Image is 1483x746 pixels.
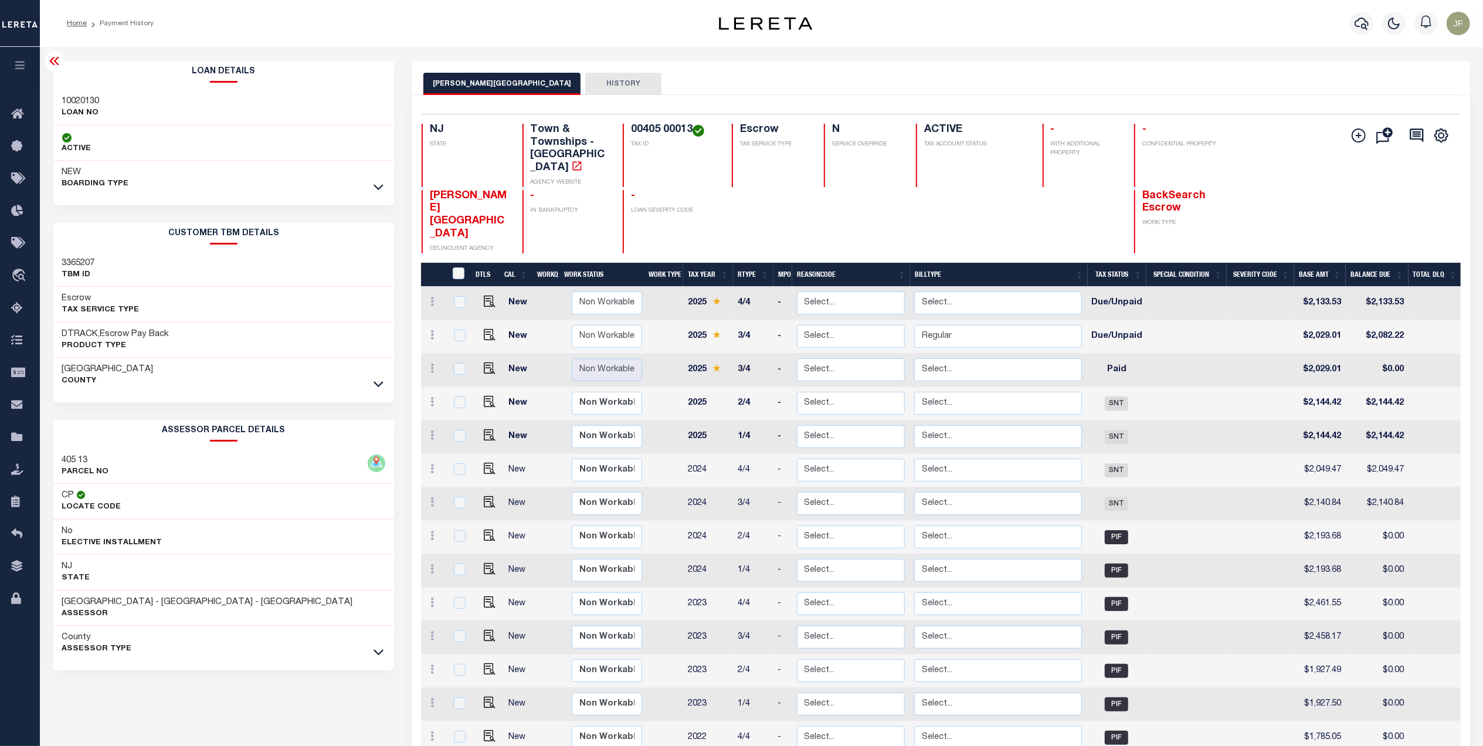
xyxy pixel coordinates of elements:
[733,688,773,721] td: 1/4
[1346,287,1409,320] td: $2,133.53
[62,375,154,387] p: County
[1346,421,1409,454] td: $2,144.42
[1087,320,1147,354] td: Due/Unpaid
[1294,521,1346,554] td: $2,193.68
[504,521,538,554] td: New
[471,263,500,287] th: DTLS
[1294,454,1346,487] td: $2,049.47
[631,191,635,201] span: -
[504,588,538,621] td: New
[531,206,609,215] p: IN BANKRUPTCY
[62,537,162,549] p: Elective Installment
[1294,421,1346,454] td: $2,144.42
[1346,487,1409,521] td: $2,140.84
[62,455,109,466] h3: 405 13
[1105,564,1128,578] span: PIF
[1346,588,1409,621] td: $0.00
[1087,287,1147,320] td: Due/Unpaid
[504,655,538,688] td: New
[773,688,792,721] td: -
[1294,320,1346,354] td: $2,029.01
[62,293,140,304] h3: Escrow
[773,655,792,688] td: -
[1294,354,1346,387] td: $2,029.01
[712,331,721,338] img: Star.svg
[1294,287,1346,320] td: $2,133.53
[1294,554,1346,588] td: $2,193.68
[430,191,507,239] span: [PERSON_NAME][GEOGRAPHIC_DATA]
[1105,530,1128,544] span: PIF
[683,354,733,387] td: 2025
[504,621,538,655] td: New
[1346,688,1409,721] td: $0.00
[484,730,496,742] img: view%20details.png
[733,354,773,387] td: 3/4
[773,320,792,354] td: -
[773,621,792,655] td: -
[712,364,721,372] img: Star.svg
[62,572,90,584] p: State
[62,466,109,478] p: PARCEL NO
[683,688,733,721] td: 2023
[484,630,496,642] img: view%20details.png
[1294,621,1346,655] td: $2,458.17
[644,263,683,287] th: Work Type
[1294,655,1346,688] td: $1,927.49
[62,501,121,513] p: Locate Code
[504,421,538,454] td: New
[910,263,1088,287] th: BillType: activate to sort column ascending
[62,143,91,155] p: ACTIVE
[683,554,733,588] td: 2024
[484,530,496,541] img: view%20details.png
[421,263,445,287] th: &nbsp;&nbsp;&nbsp;&nbsp;&nbsp;&nbsp;&nbsp;&nbsp;&nbsp;&nbsp;
[733,487,773,521] td: 3/4
[792,263,910,287] th: ReasonCode: activate to sort column ascending
[773,554,792,588] td: -
[773,487,792,521] td: -
[62,643,132,655] p: Assessor Type
[773,588,792,621] td: -
[712,297,721,305] img: Star.svg
[62,490,74,501] h3: CP
[1105,597,1128,611] span: PIF
[87,18,154,29] li: Payment History
[733,263,773,287] th: RType: activate to sort column ascending
[631,206,718,215] p: LOAN SEVERITY CODE
[484,329,496,341] img: view%20details.png
[683,320,733,354] td: 2025
[1142,219,1221,228] p: WORK TYPE
[1294,688,1346,721] td: $1,927.50
[484,429,496,441] img: view%20details.png
[62,525,73,537] h3: No
[733,454,773,487] td: 4/4
[1346,263,1409,287] th: Balance Due: activate to sort column ascending
[1294,487,1346,521] td: $2,140.84
[560,263,644,287] th: Work Status
[484,362,496,374] img: view%20details.png
[773,287,792,320] td: -
[1346,454,1409,487] td: $2,049.47
[1346,655,1409,688] td: $0.00
[430,245,508,253] p: DELINQUENT AGENCY
[733,421,773,454] td: 1/4
[484,563,496,575] img: view%20details.png
[1346,320,1409,354] td: $2,082.22
[62,608,353,620] p: Assessor
[631,124,718,137] h4: 00405 00013
[62,96,100,107] h3: 10020130
[1227,263,1294,287] th: Severity Code: activate to sort column ascending
[484,697,496,708] img: view%20details.png
[733,521,773,554] td: 2/4
[62,596,353,608] h3: [GEOGRAPHIC_DATA] - [GEOGRAPHIC_DATA] - [GEOGRAPHIC_DATA]
[67,20,87,27] a: Home
[1346,521,1409,554] td: $0.00
[683,621,733,655] td: 2023
[484,496,496,508] img: view%20details.png
[1409,263,1462,287] th: Total DLQ: activate to sort column ascending
[62,364,154,375] h3: [GEOGRAPHIC_DATA]
[62,178,129,190] p: BOARDING TYPE
[62,340,169,352] p: Product Type
[631,140,718,149] p: TAX ID
[423,73,581,95] button: [PERSON_NAME][GEOGRAPHIC_DATA]
[504,688,538,721] td: New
